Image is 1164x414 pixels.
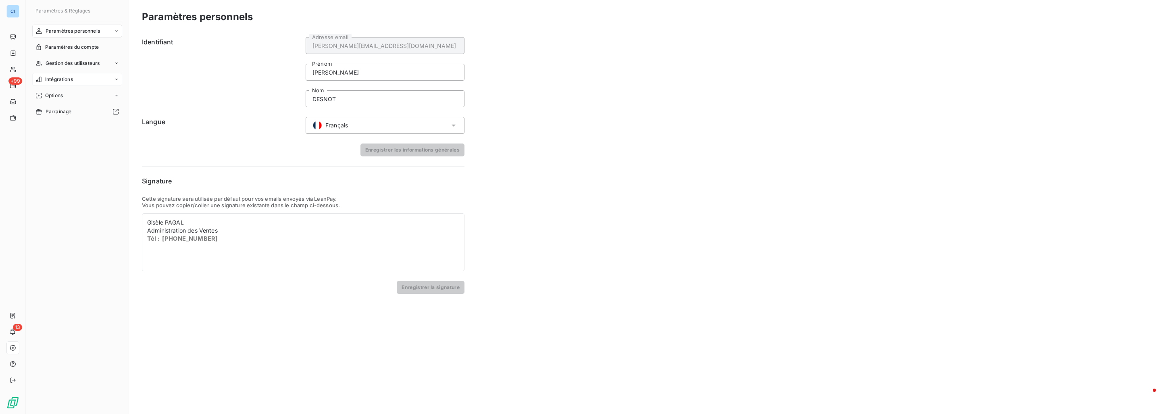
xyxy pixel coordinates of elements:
[45,44,99,51] span: Paramètres du compte
[6,5,19,18] div: CI
[397,281,464,294] button: Enregistrer la signature
[32,105,122,118] a: Parrainage
[142,10,253,24] h3: Paramètres personnels
[46,27,100,35] span: Paramètres personnels
[147,227,459,235] div: Administration des Ventes
[142,202,464,208] p: Vous pouvez copier/coller une signature existante dans le champ ci-dessous.
[142,37,301,107] h6: Identifiant
[1137,387,1156,406] iframe: Intercom live chat
[360,144,464,156] button: Enregistrer les informations générales
[6,396,19,409] img: Logo LeanPay
[8,77,22,85] span: +99
[306,37,464,54] input: placeholder
[306,90,464,107] input: placeholder
[45,92,63,99] span: Options
[45,76,73,83] span: Intégrations
[46,60,100,67] span: Gestion des utilisateurs
[147,218,459,227] div: Gisèle PAGAL
[142,176,464,186] h6: Signature
[35,8,90,14] span: Paramètres & Réglages
[32,41,122,54] a: Paramètres du compte
[46,108,72,115] span: Parrainage
[13,324,22,331] span: 13
[147,235,218,242] span: Tél : [PHONE_NUMBER]
[325,121,348,129] span: Français
[142,196,464,202] p: Cette signature sera utilisée par défaut pour vos emails envoyés via LeanPay.
[306,64,464,81] input: placeholder
[142,117,301,134] h6: Langue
